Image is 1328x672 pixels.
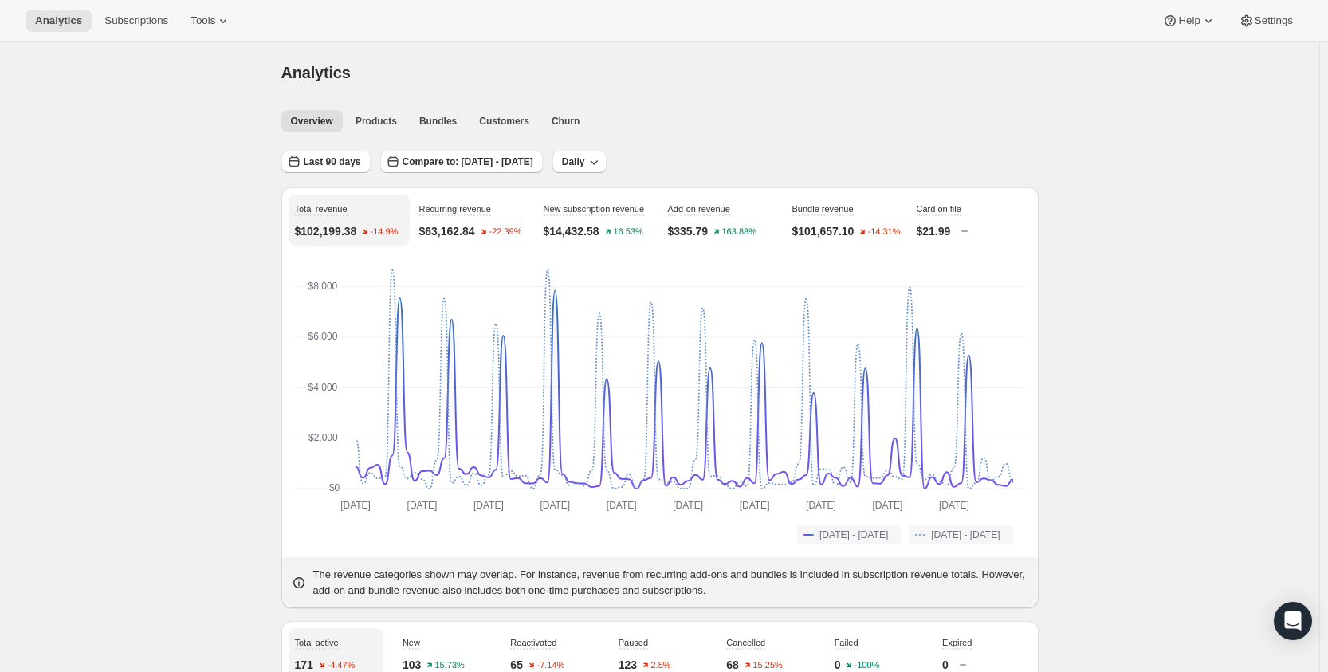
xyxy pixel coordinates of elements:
[308,432,338,443] text: $2,000
[35,14,82,27] span: Analytics
[356,115,397,128] span: Products
[1229,10,1302,32] button: Settings
[419,204,492,214] span: Recurring revenue
[536,661,564,670] text: -7.14%
[371,227,399,237] text: -14.9%
[191,14,215,27] span: Tools
[1255,14,1293,27] span: Settings
[668,204,730,214] span: Add-on revenue
[619,638,648,647] span: Paused
[938,500,968,511] text: [DATE]
[792,204,854,214] span: Bundle revenue
[868,227,901,237] text: -14.31%
[304,155,361,168] span: Last 90 days
[562,155,585,168] span: Daily
[308,331,337,342] text: $6,000
[419,115,457,128] span: Bundles
[407,500,437,511] text: [DATE]
[552,115,580,128] span: Churn
[489,227,521,237] text: -22.39%
[510,638,556,647] span: Reactivated
[835,638,858,647] span: Failed
[435,661,466,670] text: 15.73%
[26,10,92,32] button: Analytics
[855,661,880,670] text: -100%
[281,151,371,173] button: Last 90 days
[668,223,709,239] p: $335.79
[313,567,1029,599] p: The revenue categories shown may overlap. For instance, revenue from recurring add-ons and bundle...
[797,525,901,544] button: [DATE] - [DATE]
[819,529,888,541] span: [DATE] - [DATE]
[917,204,961,214] span: Card on file
[931,529,1000,541] span: [DATE] - [DATE]
[1274,602,1312,640] div: Open Intercom Messenger
[739,500,769,511] text: [DATE]
[308,382,337,393] text: $4,000
[308,281,337,292] text: $8,000
[917,223,951,239] p: $21.99
[1178,14,1200,27] span: Help
[403,155,533,168] span: Compare to: [DATE] - [DATE]
[544,223,599,239] p: $14,432.58
[473,500,504,511] text: [DATE]
[726,638,765,647] span: Cancelled
[613,227,643,237] text: 16.53%
[327,661,355,670] text: -4.47%
[792,223,855,239] p: $101,657.10
[909,525,1012,544] button: [DATE] - [DATE]
[419,223,475,239] p: $63,162.84
[544,204,645,214] span: New subscription revenue
[673,500,703,511] text: [DATE]
[328,482,340,493] text: $0
[380,151,543,173] button: Compare to: [DATE] - [DATE]
[942,638,972,647] span: Expired
[606,500,636,511] text: [DATE]
[872,500,902,511] text: [DATE]
[181,10,241,32] button: Tools
[104,14,168,27] span: Subscriptions
[281,64,351,81] span: Analytics
[295,204,348,214] span: Total revenue
[95,10,178,32] button: Subscriptions
[295,638,339,647] span: Total active
[806,500,836,511] text: [DATE]
[540,500,570,511] text: [DATE]
[479,115,529,128] span: Customers
[1153,10,1225,32] button: Help
[291,115,333,128] span: Overview
[295,223,357,239] p: $102,199.38
[403,638,420,647] span: New
[552,151,607,173] button: Daily
[752,661,783,670] text: 15.25%
[722,227,757,237] text: 163.88%
[340,500,371,511] text: [DATE]
[651,661,671,670] text: 2.5%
